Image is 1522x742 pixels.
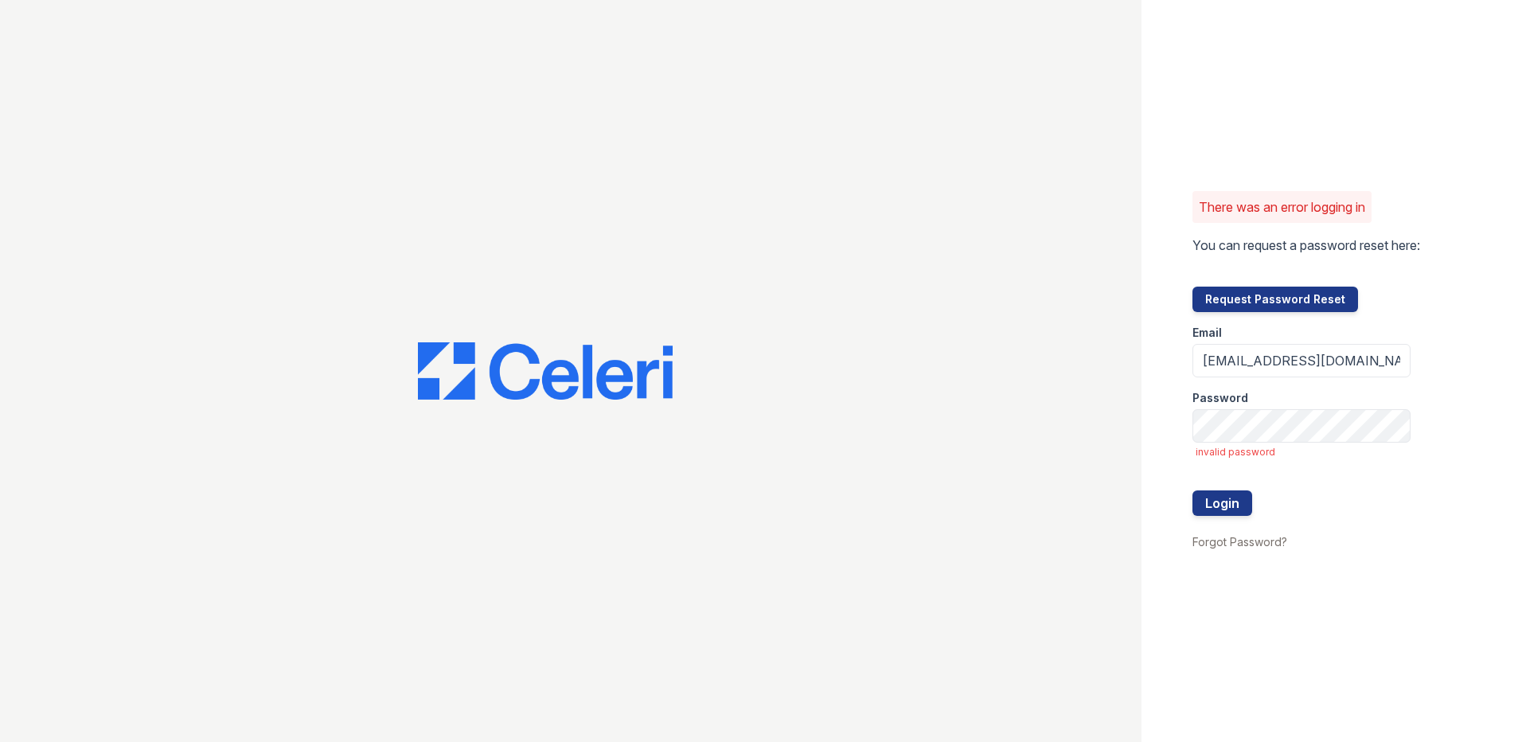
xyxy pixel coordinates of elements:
[1192,390,1248,406] label: Password
[1196,446,1411,459] span: invalid password
[1199,197,1365,217] p: There was an error logging in
[1192,535,1287,549] a: Forgot Password?
[1192,236,1420,255] p: You can request a password reset here:
[1192,490,1252,516] button: Login
[1192,287,1358,312] button: Request Password Reset
[418,342,673,400] img: CE_Logo_Blue-a8612792a0a2168367f1c8372b55b34899dd931a85d93a1a3d3e32e68fde9ad4.png
[1192,325,1222,341] label: Email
